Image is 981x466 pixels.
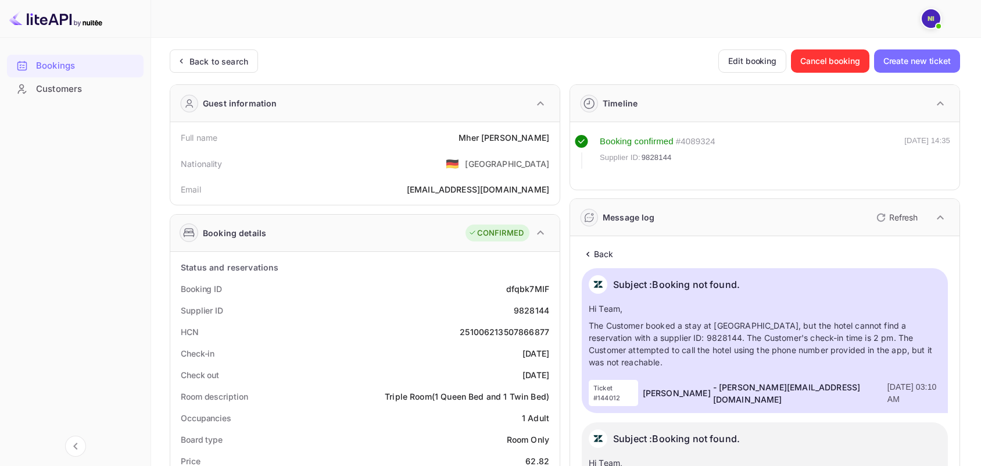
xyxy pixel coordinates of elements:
div: Timeline [603,97,638,109]
div: [GEOGRAPHIC_DATA] [465,158,549,170]
span: United States [446,153,459,174]
img: LiteAPI logo [9,9,102,28]
div: Customers [36,83,138,96]
div: Bookings [7,55,144,77]
div: Mher [PERSON_NAME] [459,131,549,144]
div: Customers [7,78,144,101]
div: Nationality [181,158,223,170]
img: AwvSTEc2VUhQAAAAAElFTkSuQmCC [589,275,607,294]
div: Status and reservations [181,261,278,273]
span: 9828144 [642,152,672,163]
div: Guest information [203,97,277,109]
a: Customers [7,78,144,99]
div: Check out [181,369,219,381]
div: Full name [181,131,217,144]
div: CONFIRMED [468,227,524,239]
p: Subject : Booking not found. [613,275,740,294]
img: N Ibadah [922,9,940,28]
p: Ticket #144012 [593,383,633,403]
button: Edit booking [718,49,786,73]
button: Collapse navigation [65,436,86,457]
div: Occupancies [181,412,231,424]
div: # 4089324 [676,135,715,148]
div: 1 Adult [522,412,549,424]
img: AwvSTEc2VUhQAAAAAElFTkSuQmCC [589,429,607,448]
p: The Customer booked a stay at [GEOGRAPHIC_DATA], but the hotel cannot find a reservation with a s... [589,319,941,368]
a: Bookings [7,55,144,76]
span: Supplier ID: [600,152,640,163]
button: Refresh [869,208,922,227]
div: dfqbk7MIF [506,283,549,295]
div: Bookings [36,59,138,73]
div: Message log [603,211,655,223]
p: Hi Team, [589,303,941,315]
div: Room description [181,390,248,403]
div: 9828144 [514,304,549,316]
div: Check-in [181,347,214,360]
div: [DATE] [522,347,549,360]
div: Room Only [507,433,549,446]
div: 251006213507866877 [460,326,549,338]
div: Booking details [203,227,266,239]
div: Supplier ID [181,304,223,316]
div: [DATE] 14:35 [904,135,950,169]
p: Subject : Booking not found. [613,429,740,448]
div: Email [181,183,201,195]
button: Cancel booking [791,49,869,73]
div: Board type [181,433,223,446]
p: Refresh [889,211,918,223]
div: [DATE] [522,369,549,381]
button: Create new ticket [874,49,960,73]
div: HCN [181,326,199,338]
div: Booking ID [181,283,222,295]
div: Triple Room(1 Queen Bed and 1 Twin Bed) [385,390,549,403]
div: Back to search [189,55,248,67]
p: [PERSON_NAME] [643,387,711,399]
div: [DATE] 03:10 AM [887,381,941,405]
p: - [PERSON_NAME][EMAIL_ADDRESS][DOMAIN_NAME] [713,381,883,405]
div: Booking confirmed [600,135,674,148]
p: Back [594,248,614,260]
div: [EMAIL_ADDRESS][DOMAIN_NAME] [407,183,549,195]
